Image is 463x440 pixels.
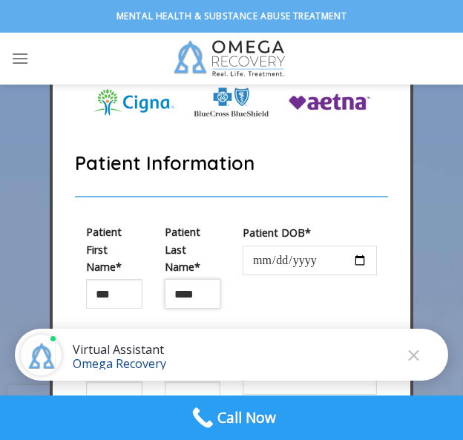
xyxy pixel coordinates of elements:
span: Call Now [217,407,276,430]
label: Patient DOB* [243,224,377,241]
label: Patient First Name* [86,223,142,275]
img: Omega Recovery [167,33,297,85]
label: Patient Last Name* [165,223,221,275]
strong: Mental Health & Substance Abuse Treatment [116,10,347,22]
h2: Patient Information [75,151,388,175]
a: Menu [11,40,29,76]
